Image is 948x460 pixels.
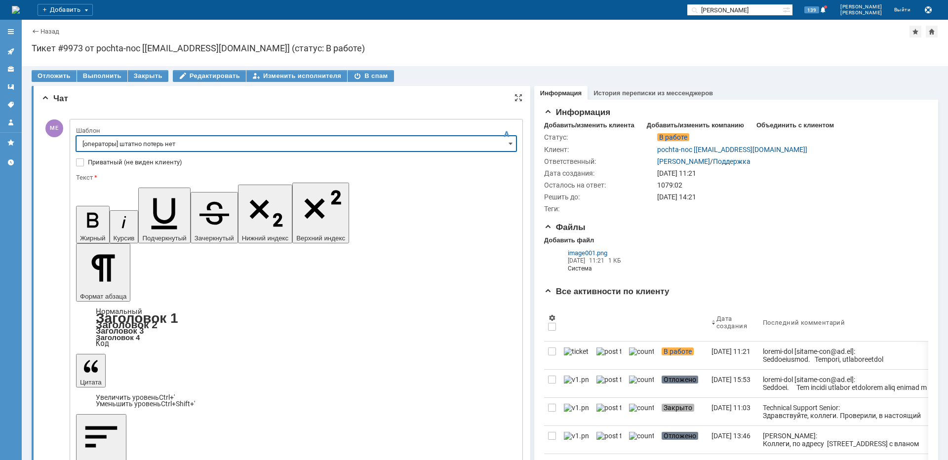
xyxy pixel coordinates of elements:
div: [DATE] 11:03 [711,404,750,412]
span: Верхний индекс [296,234,345,242]
span: Формат абзаца [80,293,126,300]
button: Жирный [76,206,110,243]
i: Система [568,265,655,272]
span: Все активности по клиенту [544,287,670,296]
span: Подчеркнутый [142,234,186,242]
span: МЕ [45,119,63,137]
div: Клиент: [544,146,655,153]
div: Из почтовой переписки [540,245,659,277]
div: Добавить [38,4,93,16]
div: [DATE] 11:21 [657,169,922,177]
button: Цитата [76,354,106,387]
span: Отложено [662,432,698,440]
span: Цитата [80,379,102,386]
span: Зачеркнутый [195,234,234,242]
a: ticket_notification.png [560,342,592,369]
span: 11:21 [589,257,604,264]
a: image001.png [568,249,655,257]
div: [DATE] 15:53 [711,376,750,383]
div: Решить до: [544,193,655,201]
span: image001 [568,249,595,257]
img: v1.png [564,432,589,440]
a: [DATE] 11:21 [708,342,759,369]
a: counter.png [625,398,658,425]
div: Шаблон [76,127,514,134]
div: [DATE] 13:46 [711,432,750,440]
span: Файлы [544,223,586,232]
img: v1.png [564,404,589,412]
a: Заголовок 1 [96,310,178,326]
div: Добавить/изменить клиента [544,121,634,129]
a: Поддержка [713,157,750,165]
a: counter.png [625,342,658,369]
span: РТК [44,182,57,190]
span: В работе [662,347,694,355]
a: v1.png [560,398,592,425]
div: Дата создания: [544,169,655,177]
a: [PERSON_NAME] [657,157,710,165]
div: Дата создания [716,315,747,330]
div: Объединить с клиентом [756,121,834,129]
a: post ticket.png [592,342,625,369]
div: Последний комментарий [763,319,845,326]
a: [DATE] 11:03 [708,398,759,425]
button: Курсив [110,210,139,243]
label: Приватный (не виден клиенту) [88,158,514,166]
button: Верхний индекс [292,183,349,243]
span: Расширенный поиск [783,4,792,14]
img: counter.png [629,347,654,355]
span: Ctrl+' [159,393,175,401]
a: v1.png [560,426,592,454]
span: Нижний индекс [242,234,289,242]
a: История переписки из мессенджеров [593,89,713,97]
a: Заголовок 4 [96,333,140,342]
a: post ticket.png [592,398,625,425]
a: Шаблоны комментариев [3,79,19,95]
a: Decrease [96,400,195,408]
img: logo [12,6,20,14]
img: counter.png [629,432,654,440]
span: Чат [41,94,68,103]
a: Мой профиль [3,115,19,130]
div: [DATE] 11:21 [711,347,750,355]
button: Сохранить лог [922,4,934,16]
a: Нормальный [96,307,142,316]
div: Тикет #9973 от pochta-noc [[EMAIL_ADDRESS][DOMAIN_NAME]] (статус: В работе) [32,43,938,53]
a: Код [96,339,109,348]
div: 1079:02 [657,181,922,189]
div: Цитата [76,394,516,407]
span: Закрыто [662,404,694,412]
a: Заголовок 2 [96,319,158,330]
span: CMS- [44,158,63,166]
a: post ticket.png [592,370,625,397]
span: [PERSON_NAME] [840,4,882,10]
span: [DATE] [568,257,585,264]
span: Информация [544,108,610,117]
div: Сделать домашней страницей [926,26,938,38]
b: 12345OPM [42,297,79,305]
span: Курсив [114,234,135,242]
div: Статус: [544,133,655,141]
div: Здравствуйте, коллеги. Проверили, канал работает штатно,потерь и прерываний не фиксируем [4,4,144,28]
a: loremi-dol [sitame-con@ad.el]: Seddoeiusmod. Tempori, utlaboreetdol magnaaliquaen. Adminim veniam... [759,342,932,369]
img: counter.png [629,376,654,383]
a: В работе [658,342,708,369]
a: Technical Support Senior: Здравствуйте, коллеги. Проверили, в настоящий момент канал работает шта... [759,398,932,425]
a: Активности [3,43,19,59]
span: 139 [804,6,819,13]
a: counter.png [625,370,658,397]
a: [DATE] 13:46 [708,426,759,454]
span: Ticket [228,221,247,229]
a: Закрыто [658,398,708,425]
span: заказа [63,158,84,166]
button: Формат абзаца [76,243,130,302]
div: Формат абзаца [76,308,516,347]
a: Назад [40,28,59,35]
a: Отложено [658,370,708,397]
a: Клиенты [3,61,19,77]
img: post ticket.png [596,347,621,355]
span: [PERSON_NAME] [840,10,882,16]
span: Письмо отправлено внешним отправителем. [43,398,191,405]
a: pochta-noc [[EMAIL_ADDRESS][DOMAIN_NAME]] [657,146,807,153]
a: v1.png [560,370,592,397]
